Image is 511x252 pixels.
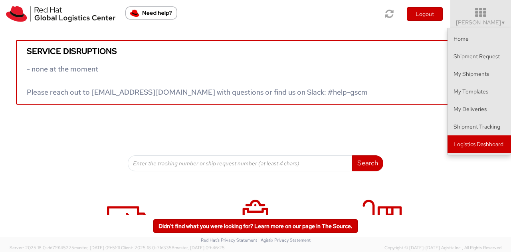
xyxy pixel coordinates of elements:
[352,155,383,171] button: Search
[448,100,511,118] a: My Deliveries
[121,245,225,250] span: Client: 2025.18.0-71d3358
[448,48,511,65] a: Shipment Request
[448,135,511,153] a: Logistics Dashboard
[27,64,368,97] span: - none at the moment Please reach out to [EMAIL_ADDRESS][DOMAIN_NAME] with questions or find us o...
[501,20,506,26] span: ▼
[448,65,511,83] a: My Shipments
[201,237,257,243] a: Red Hat's Privacy Statement
[258,237,311,243] a: | Agistix Privacy Statement
[456,19,506,26] span: [PERSON_NAME]
[125,6,177,20] button: Need help?
[74,245,120,250] span: master, [DATE] 09:51:11
[448,118,511,135] a: Shipment Tracking
[128,155,353,171] input: Enter the tracking number or ship request number (at least 4 chars)
[407,7,443,21] button: Logout
[448,30,511,48] a: Home
[153,219,358,233] a: Didn't find what you were looking for? Learn more on our page in The Source.
[6,6,115,22] img: rh-logistics-00dfa346123c4ec078e1.svg
[384,245,501,251] span: Copyright © [DATE]-[DATE] Agistix Inc., All Rights Reserved
[10,245,120,250] span: Server: 2025.18.0-dd719145275
[16,40,495,105] a: Service disruptions - none at the moment Please reach out to [EMAIL_ADDRESS][DOMAIN_NAME] with qu...
[27,47,484,56] h5: Service disruptions
[448,83,511,100] a: My Templates
[174,245,225,250] span: master, [DATE] 09:46:25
